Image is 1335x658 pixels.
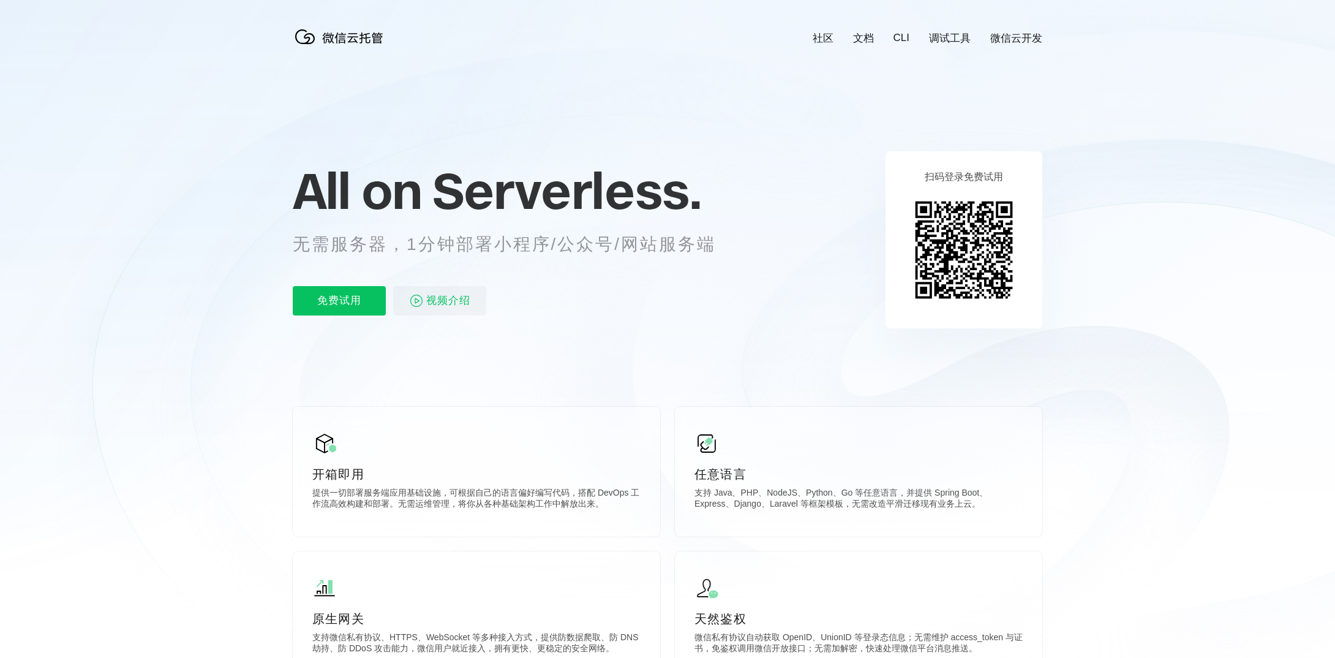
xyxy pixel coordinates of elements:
[694,488,1023,512] p: 支持 Java、PHP、NodeJS、Python、Go 等任意语言，并提供 Spring Boot、Express、Django、Laravel 等框架模板，无需改造平滑迁移现有业务上云。
[990,31,1042,45] a: 微信云开发
[694,610,1023,627] p: 天然鉴权
[293,286,386,316] p: 免费试用
[853,31,874,45] a: 文档
[925,171,1003,184] p: 扫码登录免费试用
[409,293,424,308] img: video_play.svg
[694,466,1023,483] p: 任意语言
[312,488,641,512] p: 提供一切部署服务端应用基础设施，可根据自己的语言偏好编写代码，搭配 DevOps 工作流高效构建和部署。无需运维管理，将你从各种基础架构工作中解放出来。
[432,160,701,221] span: Serverless.
[893,32,909,44] a: CLI
[929,31,971,45] a: 调试工具
[694,632,1023,657] p: 微信私有协议自动获取 OpenID、UnionID 等登录态信息；无需维护 access_token 与证书，免鉴权调用微信开放接口；无需加解密，快速处理微信平台消息推送。
[293,160,421,221] span: All on
[813,31,833,45] a: 社区
[312,610,641,627] p: 原生网关
[293,25,391,49] img: 微信云托管
[312,466,641,483] p: 开箱即用
[312,632,641,657] p: 支持微信私有协议、HTTPS、WebSocket 等多种接入方式，提供防数据爬取、防 DNS 劫持、防 DDoS 攻击能力，微信用户就近接入，拥有更快、更稳定的安全网络。
[293,232,739,257] p: 无需服务器，1分钟部署小程序/公众号/网站服务端
[293,40,391,51] a: 微信云托管
[426,286,470,316] span: 视频介绍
